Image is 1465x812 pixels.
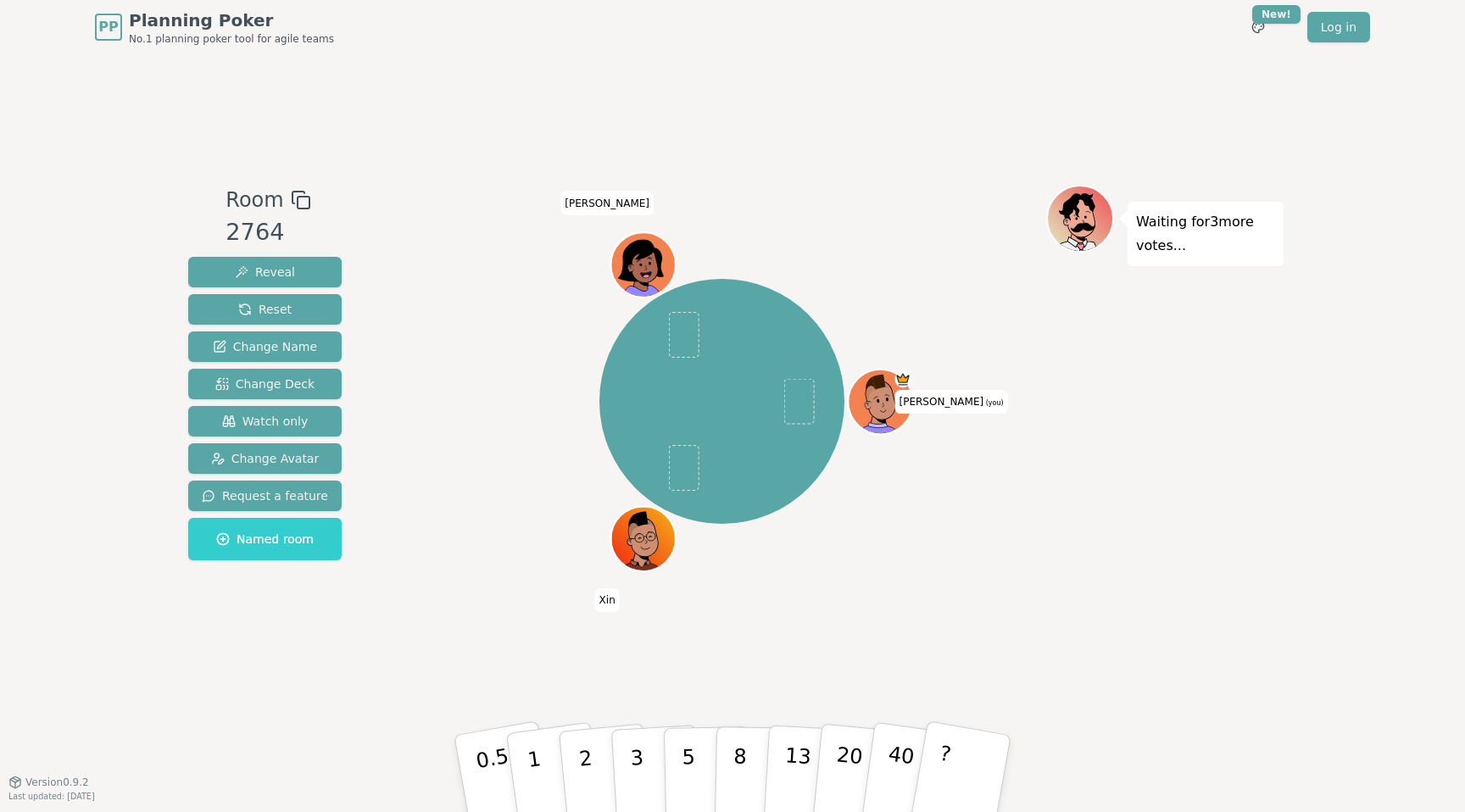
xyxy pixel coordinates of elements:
span: Reveal [235,264,295,281]
span: Click to change your name [560,191,654,214]
span: Click to change your name [895,390,1008,414]
span: Change Avatar [211,450,320,467]
button: Change Deck [188,369,342,399]
p: Waiting for 3 more votes... [1136,210,1275,258]
button: Version0.9.2 [8,776,89,789]
span: Room [226,185,283,215]
span: Request a feature [202,487,328,504]
span: Change Name [213,338,317,355]
button: Change Name [188,331,342,362]
span: Planning Poker [129,8,334,32]
span: Reset [238,301,292,318]
a: PPPlanning PokerNo.1 planning poker tool for agile teams [95,8,334,46]
span: No.1 planning poker tool for agile teams [129,32,334,46]
button: Named room [188,518,342,560]
button: Request a feature [188,481,342,511]
button: New! [1243,12,1273,42]
span: PP [98,17,118,37]
button: Watch only [188,406,342,437]
div: New! [1252,5,1301,24]
span: Watch only [222,413,309,430]
span: Version 0.9.2 [25,776,89,789]
span: Evan is the host [894,371,911,387]
span: Change Deck [215,375,315,392]
div: 2764 [226,215,310,250]
button: Change Avatar [188,443,342,474]
button: Reveal [188,257,342,287]
span: Click to change your name [595,588,620,612]
span: (you) [983,399,1004,407]
a: Log in [1307,12,1370,42]
span: Last updated: [DATE] [8,792,95,801]
button: Click to change your avatar [849,371,911,432]
button: Reset [188,294,342,325]
span: Named room [216,531,314,548]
